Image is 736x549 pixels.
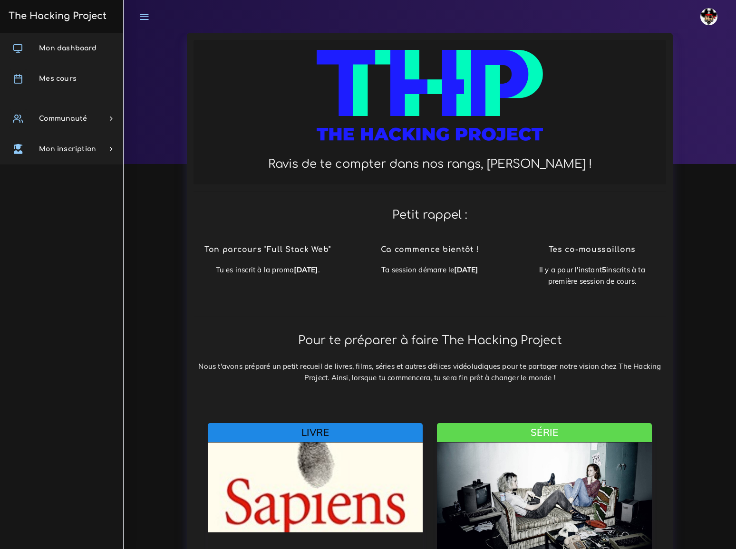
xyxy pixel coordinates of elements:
[317,50,543,151] img: logo
[366,245,494,254] h4: Ca commence bientôt !
[700,8,717,25] img: avatar
[528,245,656,254] h4: Tes co-moussaillons
[203,264,331,276] p: Tu es inscrit à la promo .
[208,443,423,532] img: card image cap
[602,265,606,274] b: 5
[39,75,77,82] span: Mes cours
[39,115,87,122] span: Communauté
[194,198,666,232] h2: Petit rappel :
[294,265,318,274] b: [DATE]
[203,157,656,171] h2: Ravis de te compter dans nos rangs, [PERSON_NAME] !
[6,11,107,21] h3: The Hacking Project
[528,264,656,287] p: Il y a pour l'instant inscrits à ta première session de cours.
[203,245,331,254] h4: Ton parcours "Full Stack Web"
[39,145,96,153] span: Mon inscription
[194,324,666,357] h2: Pour te préparer à faire The Hacking Project
[366,264,494,276] p: Ta session démarre le
[194,361,666,384] p: Nous t'avons préparé un petit recueil de livres, films, séries et autres délices vidéoludiques po...
[437,423,652,443] div: Série
[454,265,478,274] b: [DATE]
[208,423,423,443] div: Livre
[39,45,97,52] span: Mon dashboard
